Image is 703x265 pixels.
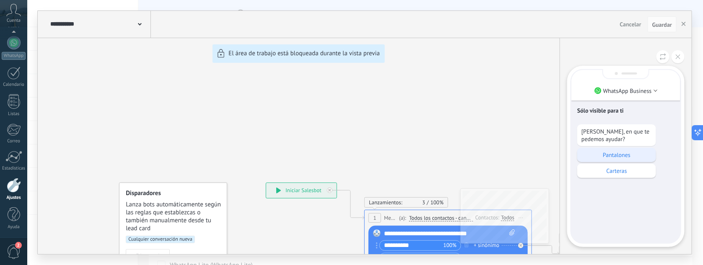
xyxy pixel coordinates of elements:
p: WhatsApp Business [603,87,652,95]
div: Calendario [2,82,26,87]
div: WhatsApp [2,52,26,60]
span: Guardar [652,22,672,28]
div: Listas [2,111,26,117]
p: Carteras [581,167,652,175]
span: Cuenta [7,18,21,23]
p: Sólo visible para ti [577,107,674,114]
button: Guardar [648,16,677,32]
button: Cancelar [617,18,645,31]
p: Pantalones [581,151,652,159]
div: Ajustes [2,195,26,201]
p: [PERSON_NAME], en que te pedemos ayudar? [581,128,652,143]
div: Estadísticas [2,166,26,171]
div: Correo [2,139,26,144]
span: Cancelar [620,21,641,28]
div: Ayuda [2,224,26,230]
span: 2 [15,242,22,249]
